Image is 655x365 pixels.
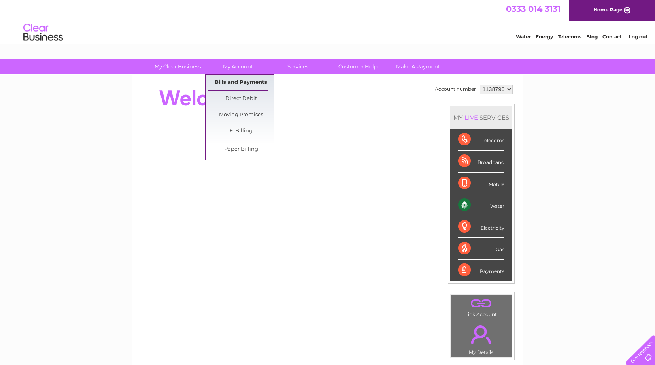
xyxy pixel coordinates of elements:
[23,21,63,45] img: logo.png
[208,75,274,90] a: Bills and Payments
[145,59,210,74] a: My Clear Business
[516,34,531,40] a: Water
[450,106,512,129] div: MY SERVICES
[205,59,270,74] a: My Account
[385,59,451,74] a: Make A Payment
[208,91,274,107] a: Direct Debit
[586,34,598,40] a: Blog
[458,194,504,216] div: Water
[458,260,504,281] div: Payments
[536,34,553,40] a: Energy
[208,107,274,123] a: Moving Premises
[141,4,515,38] div: Clear Business is a trading name of Verastar Limited (registered in [GEOGRAPHIC_DATA] No. 3667643...
[325,59,391,74] a: Customer Help
[463,114,479,121] div: LIVE
[458,151,504,172] div: Broadband
[265,59,330,74] a: Services
[453,321,510,348] a: .
[458,173,504,194] div: Mobile
[208,123,274,139] a: E-Billing
[451,294,512,319] td: Link Account
[451,319,512,357] td: My Details
[458,238,504,260] div: Gas
[602,34,622,40] a: Contact
[453,297,510,310] a: .
[629,34,647,40] a: Log out
[558,34,581,40] a: Telecoms
[208,141,274,157] a: Paper Billing
[433,83,478,96] td: Account number
[458,216,504,238] div: Electricity
[506,4,561,14] a: 0333 014 3131
[458,129,504,151] div: Telecoms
